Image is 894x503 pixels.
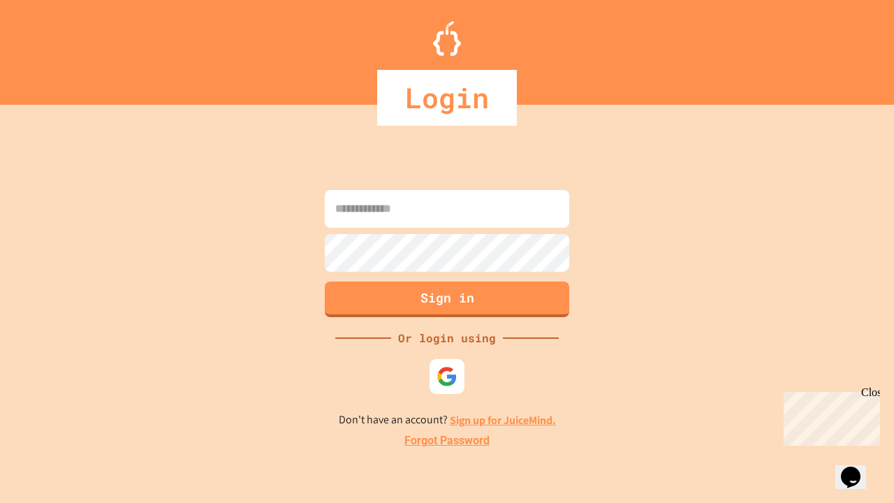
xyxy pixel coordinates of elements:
button: Sign in [325,282,569,317]
div: Login [377,70,517,126]
div: Chat with us now!Close [6,6,96,89]
a: Sign up for JuiceMind. [450,413,556,428]
div: Or login using [391,330,503,347]
img: google-icon.svg [437,366,457,387]
iframe: chat widget [778,386,880,446]
iframe: chat widget [835,447,880,489]
p: Don't have an account? [339,411,556,429]
a: Forgot Password [404,432,490,449]
img: Logo.svg [433,21,461,56]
